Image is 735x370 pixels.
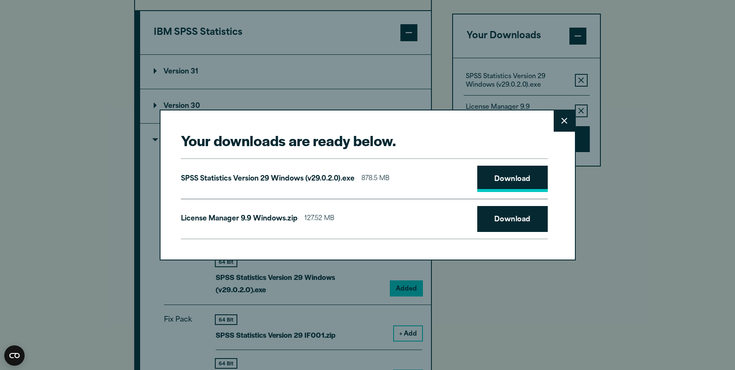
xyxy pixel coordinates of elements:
a: Download [477,206,548,232]
span: 127.52 MB [304,213,334,225]
span: 878.5 MB [361,173,389,185]
h2: Your downloads are ready below. [181,131,548,150]
p: License Manager 9.9 Windows.zip [181,213,298,225]
p: SPSS Statistics Version 29 Windows (v29.0.2.0).exe [181,173,355,185]
button: Open CMP widget [4,345,25,366]
a: Download [477,166,548,192]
